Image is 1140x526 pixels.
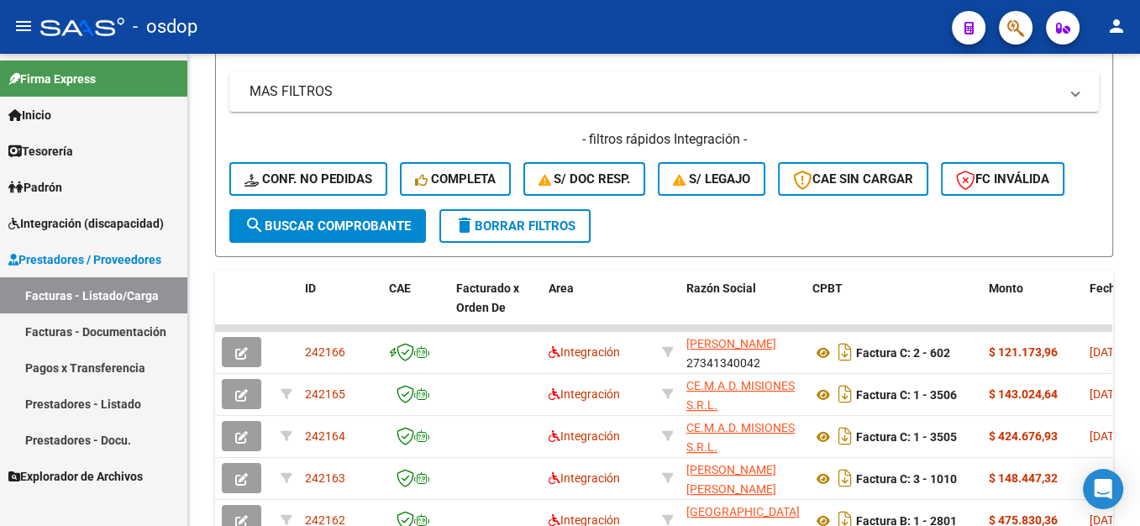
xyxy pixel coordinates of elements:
strong: Factura C: 2 - 602 [856,346,950,360]
span: [PERSON_NAME] [PERSON_NAME] [686,463,776,496]
mat-icon: delete [454,215,475,235]
strong: Factura C: 3 - 1010 [856,472,957,486]
span: CE.M.A.D. MISIONES S.R.L. [686,379,795,412]
div: 33715599509 [686,418,799,454]
datatable-header-cell: Razón Social [680,271,806,345]
div: Open Intercom Messenger [1083,469,1123,509]
span: Conf. no pedidas [244,171,372,187]
i: Descargar documento [834,381,856,408]
span: [DATE] [1090,387,1124,401]
span: Integración [549,387,620,401]
mat-icon: person [1106,16,1127,36]
span: 242166 [305,345,345,359]
strong: Factura C: 1 - 3505 [856,430,957,444]
strong: $ 424.676,93 [989,429,1058,443]
strong: $ 143.024,64 [989,387,1058,401]
mat-icon: menu [13,16,34,36]
mat-panel-title: MAS FILTROS [250,82,1059,101]
datatable-header-cell: Facturado x Orden De [449,271,542,345]
div: 27296164246 [686,460,799,496]
span: Integración [549,345,620,359]
datatable-header-cell: CPBT [806,271,982,345]
span: [DATE] [1090,429,1124,443]
span: CAE [389,281,411,295]
button: S/ Doc Resp. [523,162,646,196]
mat-expansion-panel-header: MAS FILTROS [229,71,1099,112]
span: Integración [549,471,620,485]
span: 242164 [305,429,345,443]
datatable-header-cell: ID [298,271,382,345]
span: Explorador de Archivos [8,467,143,486]
div: 33715599509 [686,376,799,412]
span: Monto [989,281,1023,295]
datatable-header-cell: Monto [982,271,1083,345]
span: Integración (discapacidad) [8,214,164,233]
span: Inicio [8,106,51,124]
div: 27341340042 [686,334,799,370]
i: Descargar documento [834,465,856,492]
button: CAE SIN CARGAR [778,162,928,196]
span: - osdop [133,8,197,45]
span: FC Inválida [956,171,1049,187]
span: Padrón [8,178,62,197]
span: Borrar Filtros [454,218,575,234]
span: S/ legajo [673,171,750,187]
button: Buscar Comprobante [229,209,426,243]
button: Completa [400,162,511,196]
span: 242163 [305,471,345,485]
span: Tesorería [8,142,73,160]
span: [PERSON_NAME] [686,337,776,350]
strong: $ 148.447,32 [989,471,1058,485]
datatable-header-cell: CAE [382,271,449,345]
span: Firma Express [8,70,96,88]
span: [DATE] [1090,345,1124,359]
span: S/ Doc Resp. [538,171,631,187]
button: Borrar Filtros [439,209,591,243]
button: S/ legajo [658,162,765,196]
button: FC Inválida [941,162,1064,196]
span: CAE SIN CARGAR [793,171,913,187]
span: ID [305,281,316,295]
span: CPBT [812,281,843,295]
span: Integración [549,429,620,443]
mat-icon: search [244,215,265,235]
datatable-header-cell: Area [542,271,655,345]
span: Completa [415,171,496,187]
span: Area [549,281,574,295]
button: Conf. no pedidas [229,162,387,196]
span: 242165 [305,387,345,401]
span: Prestadores / Proveedores [8,250,161,269]
span: Facturado x Orden De [456,281,519,314]
span: Buscar Comprobante [244,218,411,234]
i: Descargar documento [834,423,856,450]
strong: $ 121.173,96 [989,345,1058,359]
span: CE.M.A.D. MISIONES S.R.L. [686,421,795,454]
h4: - filtros rápidos Integración - [229,130,1099,149]
i: Descargar documento [834,339,856,366]
span: Razón Social [686,281,756,295]
strong: Factura C: 1 - 3506 [856,388,957,402]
